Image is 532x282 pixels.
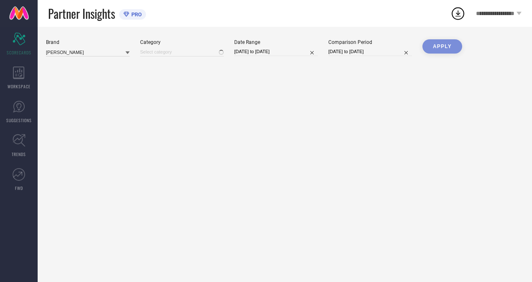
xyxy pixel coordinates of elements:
[234,47,318,56] input: Select date range
[15,185,23,191] span: FWD
[46,39,130,45] div: Brand
[48,5,115,22] span: Partner Insights
[234,39,318,45] div: Date Range
[12,151,26,157] span: TRENDS
[8,83,31,90] span: WORKSPACE
[129,11,142,18] span: PRO
[7,49,31,56] span: SCORECARDS
[140,39,224,45] div: Category
[6,117,32,123] span: SUGGESTIONS
[328,47,412,56] input: Select comparison period
[450,6,465,21] div: Open download list
[328,39,412,45] div: Comparison Period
